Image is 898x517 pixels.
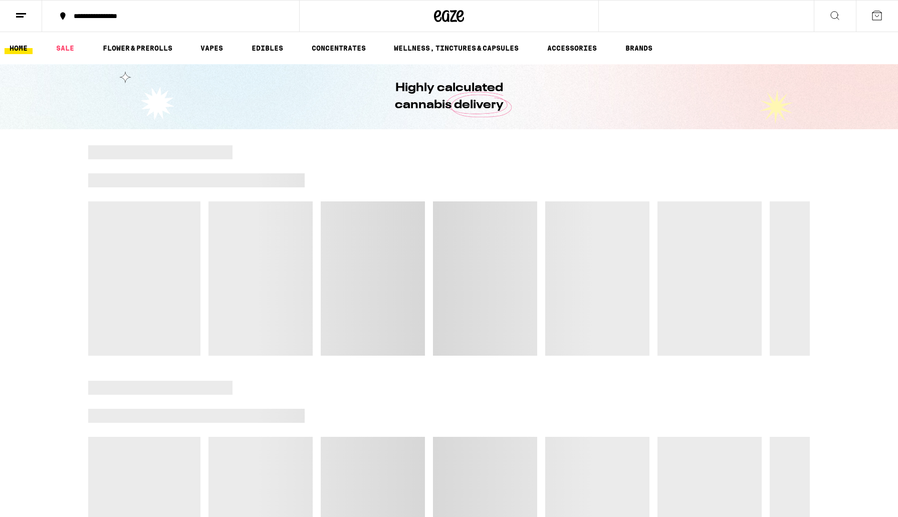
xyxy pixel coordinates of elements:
a: HOME [5,42,33,54]
a: SALE [51,42,79,54]
a: ACCESSORIES [542,42,602,54]
a: FLOWER & PREROLLS [98,42,177,54]
a: VAPES [195,42,228,54]
a: EDIBLES [247,42,288,54]
a: BRANDS [620,42,657,54]
a: CONCENTRATES [307,42,371,54]
a: WELLNESS, TINCTURES & CAPSULES [389,42,524,54]
h1: Highly calculated cannabis delivery [366,80,532,114]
